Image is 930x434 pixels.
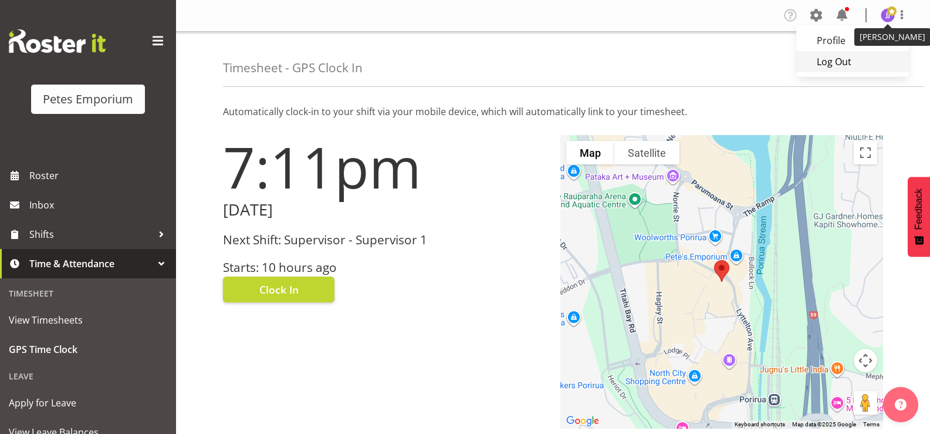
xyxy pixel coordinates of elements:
span: Shifts [29,226,153,243]
h3: Next Shift: Supervisor - Supervisor 1 [223,233,546,247]
button: Drag Pegman onto the map to open Street View [854,391,877,415]
button: Show satellite imagery [614,141,679,164]
h1: 7:11pm [223,135,546,199]
p: Automatically clock-in to your shift via your mobile device, which will automatically link to you... [223,105,883,119]
span: Roster [29,167,170,184]
img: Rosterit website logo [9,29,106,53]
h2: [DATE] [223,201,546,219]
a: Apply for Leave [3,388,173,418]
div: Timesheet [3,281,173,305]
div: Leave [3,364,173,388]
a: GPS Time Clock [3,335,173,364]
span: Apply for Leave [9,394,167,412]
a: Log Out [796,51,909,72]
h3: Starts: 10 hours ago [223,261,546,274]
a: View Timesheets [3,305,173,335]
button: Toggle fullscreen view [854,141,877,164]
div: Petes Emporium [43,90,133,108]
span: Feedback [914,189,924,230]
a: Terms (opens in new tab) [863,421,880,428]
button: Map camera controls [854,349,877,372]
span: Inbox [29,196,170,214]
a: Open this area in Google Maps (opens a new window) [563,413,602,429]
span: Map data ©2025 Google [792,421,856,428]
img: janelle-jonkers702.jpg [881,8,895,22]
span: Clock In [259,282,299,297]
span: GPS Time Clock [9,341,167,358]
button: Feedback - Show survey [908,177,930,257]
h4: Timesheet - GPS Clock In [223,61,363,75]
button: Keyboard shortcuts [735,420,785,429]
span: Time & Attendance [29,255,153,272]
a: Profile [796,30,909,51]
button: Show street map [566,141,614,164]
span: View Timesheets [9,311,167,329]
img: help-xxl-2.png [895,399,907,411]
button: Clock In [223,277,334,302]
img: Google [563,413,602,429]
